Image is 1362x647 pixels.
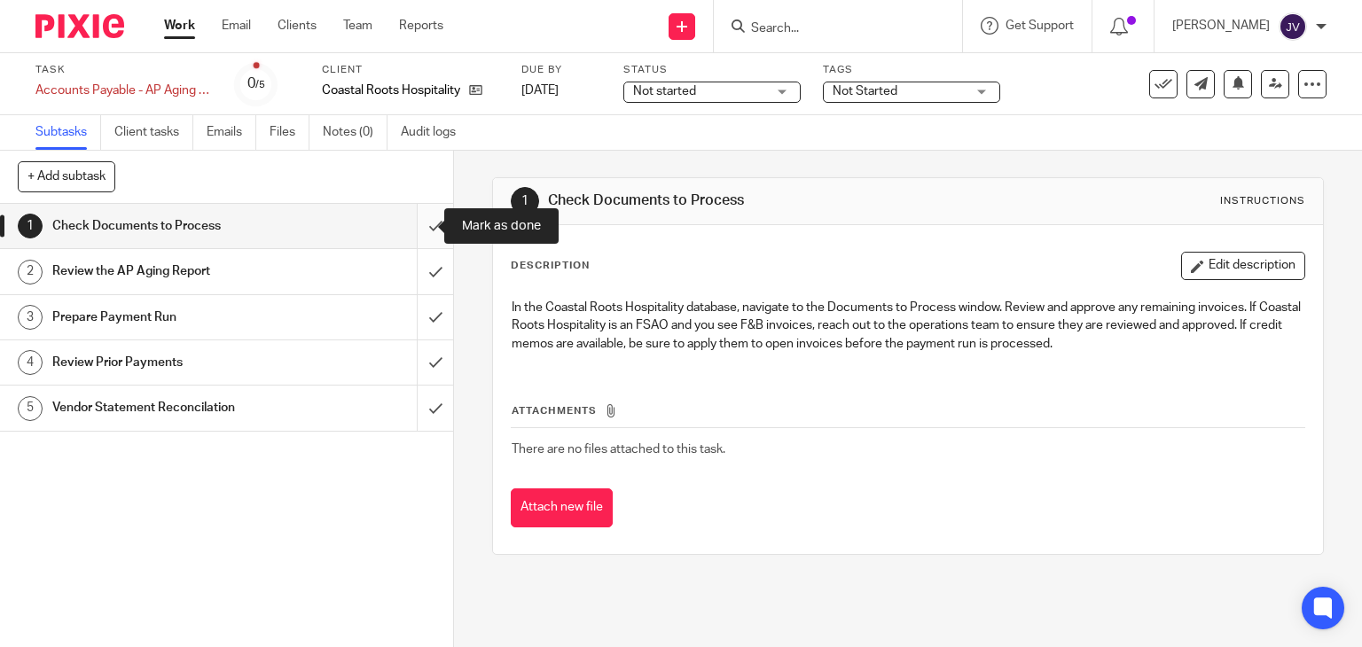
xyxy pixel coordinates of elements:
[35,82,213,99] div: Accounts Payable - AP Aging Review & Payment Run (CRH)
[1279,12,1307,41] img: svg%3E
[255,80,265,90] small: /5
[35,115,101,150] a: Subtasks
[222,17,251,35] a: Email
[18,350,43,375] div: 4
[207,115,256,150] a: Emails
[18,161,115,191] button: + Add subtask
[52,349,284,376] h1: Review Prior Payments
[1220,194,1305,208] div: Instructions
[270,115,309,150] a: Files
[1172,17,1270,35] p: [PERSON_NAME]
[247,74,265,94] div: 0
[35,63,213,77] label: Task
[633,85,696,97] span: Not started
[52,304,284,331] h1: Prepare Payment Run
[512,443,725,456] span: There are no files attached to this task.
[521,63,601,77] label: Due by
[18,214,43,238] div: 1
[164,17,195,35] a: Work
[623,63,801,77] label: Status
[511,187,539,215] div: 1
[401,115,469,150] a: Audit logs
[322,63,499,77] label: Client
[278,17,317,35] a: Clients
[35,82,213,99] div: Accounts Payable - AP Aging Review &amp; Payment Run (CRH)
[1181,252,1305,280] button: Edit description
[511,488,613,528] button: Attach new file
[512,406,597,416] span: Attachments
[52,394,284,421] h1: Vendor Statement Reconcilation
[521,84,559,97] span: [DATE]
[35,14,124,38] img: Pixie
[548,191,945,210] h1: Check Documents to Process
[512,299,1305,353] p: In the Coastal Roots Hospitality database, navigate to the Documents to Process window. Review an...
[322,82,460,99] p: Coastal Roots Hospitality
[833,85,897,97] span: Not Started
[749,21,909,37] input: Search
[114,115,193,150] a: Client tasks
[18,305,43,330] div: 3
[1006,19,1074,32] span: Get Support
[343,17,372,35] a: Team
[18,260,43,285] div: 2
[18,396,43,421] div: 5
[52,258,284,285] h1: Review the AP Aging Report
[511,259,590,273] p: Description
[323,115,387,150] a: Notes (0)
[52,213,284,239] h1: Check Documents to Process
[399,17,443,35] a: Reports
[823,63,1000,77] label: Tags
